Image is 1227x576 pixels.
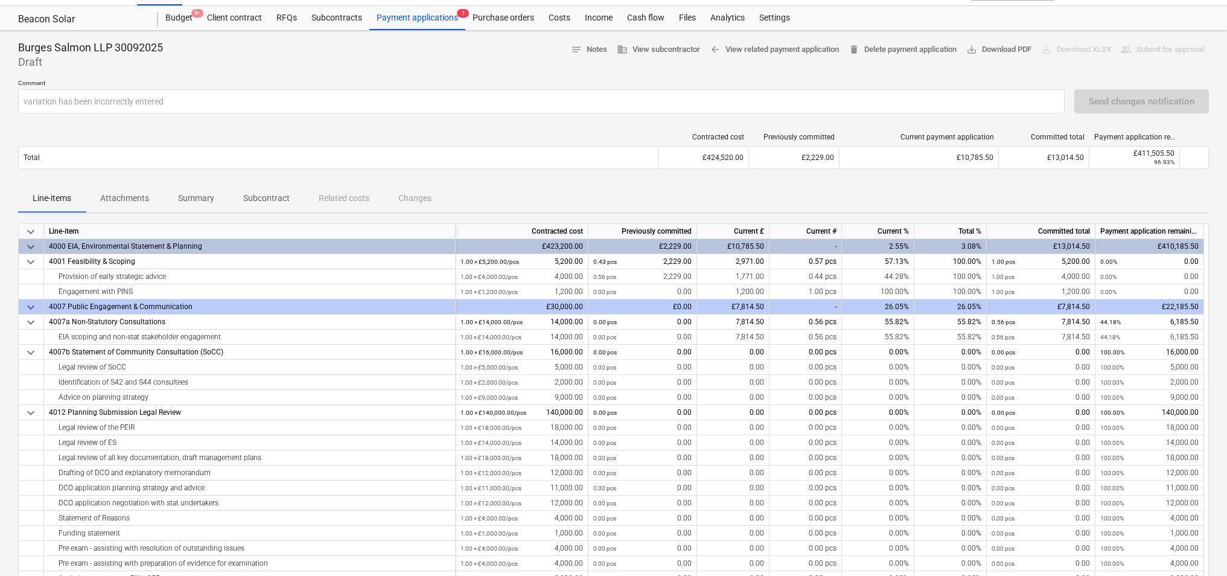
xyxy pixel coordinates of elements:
[1100,334,1120,341] small: 44.18%
[593,450,692,466] div: 0.00
[461,269,583,284] div: 4,000.00
[49,284,450,299] div: Engagement with PINS
[457,9,469,18] span: 1
[461,330,583,345] div: 14,000.00
[839,148,998,167] div: £10,785.50
[593,405,692,420] div: 0.00
[304,6,369,30] div: Subcontracts
[49,435,450,450] div: Legal review of ES
[710,44,721,55] span: arrow_back
[1100,349,1124,356] small: 100.00%
[593,424,616,431] small: 0.00 pcs
[593,269,692,284] div: 2,229.00
[1100,360,1199,375] div: 5,000.00
[593,319,617,325] small: 0.00 pcs
[49,405,450,420] div: 4012 Planning Submission Legal Review
[770,450,842,466] div: 0.00 pcs
[571,43,607,57] span: Notes
[593,274,616,280] small: 0.56 pcs
[461,394,518,401] small: 1.00 × £9,000.00 / pcs
[593,435,692,450] div: 0.00
[770,315,842,330] div: 0.56 pcs
[992,269,1090,284] div: 4,000.00
[24,225,38,239] span: keyboard_arrow_down
[770,239,842,254] div: -
[842,405,914,420] div: 0.00%
[842,345,914,360] div: 0.00%
[914,511,987,526] div: 0.00%
[992,394,1015,401] small: 0.00 pcs
[593,254,692,269] div: 2,229.00
[461,274,518,280] small: 1.00 × £4,000.00 / pcs
[49,315,450,330] div: 4007a Non-Statutory Consultations
[18,79,1065,89] p: Comment
[620,6,672,30] a: Cash flow
[842,315,914,330] div: 55.82%
[697,450,770,466] div: 0.00
[593,284,692,299] div: 0.00
[1100,258,1117,265] small: 0.00%
[914,405,987,420] div: 0.00%
[672,6,703,30] a: Files
[914,269,987,284] div: 100.00%
[541,6,578,30] div: Costs
[992,440,1015,446] small: 0.00 pcs
[1100,405,1199,420] div: 140,000.00
[100,192,149,205] p: Attachments
[461,390,583,405] div: 9,000.00
[770,511,842,526] div: 0.00 pcs
[571,44,582,55] span: notes
[588,299,697,315] div: £0.00
[992,330,1090,345] div: 7,814.50
[842,375,914,390] div: 0.00%
[770,526,842,541] div: 0.00 pcs
[49,345,450,360] div: 4007b Statement of Community Consultation (SoCC)
[697,511,770,526] div: 0.00
[593,349,617,356] small: 0.00 pcs
[461,409,526,416] small: 1.00 × £140,000.00 / pcs
[914,375,987,390] div: 0.00%
[770,330,842,345] div: 0.56 pcs
[697,299,770,315] div: £7,814.50
[697,541,770,556] div: 0.00
[1100,254,1199,269] div: 0.00
[18,13,144,26] div: Beacon Solar
[1100,455,1124,461] small: 100.00%
[1095,239,1204,254] div: £410,185.50
[697,254,770,269] div: 2,971.00
[49,269,450,284] div: Provision of early strategic advice
[842,466,914,481] div: 0.00%
[578,6,620,30] div: Income
[914,330,987,345] div: 55.82%
[914,254,987,269] div: 100.00%
[966,44,977,55] span: save_alt
[842,360,914,375] div: 0.00%
[697,269,770,284] div: 1,771.00
[1100,450,1199,466] div: 18,000.00
[461,450,583,466] div: 18,000.00
[914,315,987,330] div: 55.82%
[461,315,583,330] div: 14,000.00
[770,435,842,450] div: 0.00 pcs
[770,345,842,360] div: 0.00 pcs
[914,526,987,541] div: 0.00%
[456,299,588,315] div: £30,000.00
[842,284,914,299] div: 100.00%
[770,556,842,571] div: 0.00 pcs
[992,284,1090,299] div: 1,200.00
[593,394,616,401] small: 0.00 pcs
[992,364,1015,371] small: 0.00 pcs
[1100,435,1199,450] div: 14,000.00
[770,284,842,299] div: 1.00 pcs
[1100,466,1199,481] div: 12,000.00
[703,6,752,30] a: Analytics
[754,133,835,141] div: Previously committed
[663,133,744,141] div: Contracted cost
[842,239,914,254] div: 2.55%
[1100,289,1117,295] small: 0.00%
[1100,319,1121,325] small: 44.18%
[461,284,583,299] div: 1,200.00
[593,330,692,345] div: 0.00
